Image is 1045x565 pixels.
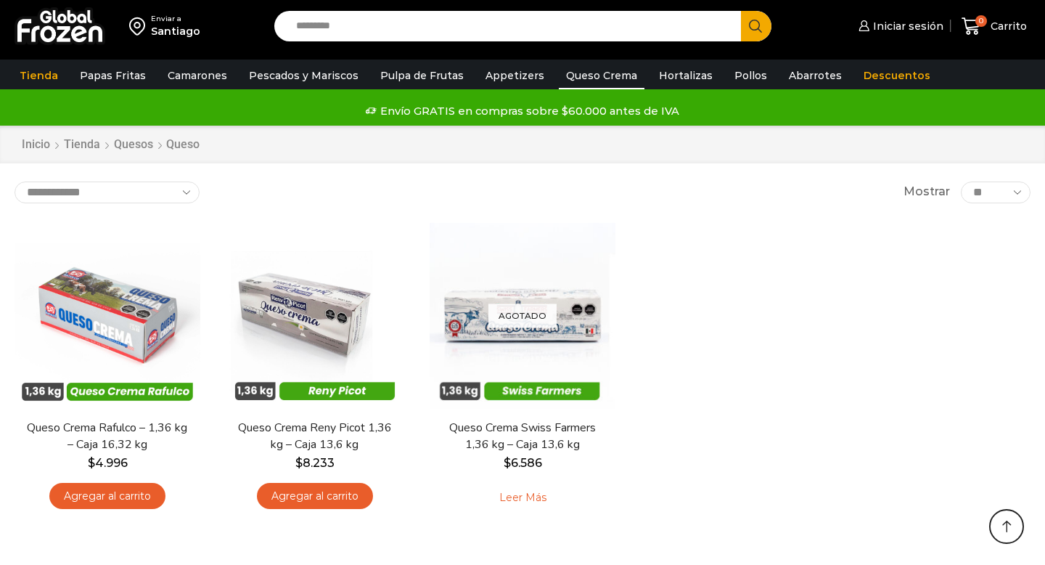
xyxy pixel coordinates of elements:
a: Quesos [113,137,154,153]
span: 0 [975,15,987,27]
a: Camarones [160,62,234,89]
bdi: 6.586 [504,456,542,470]
a: Queso Crema Reny Picot 1,36 kg – Caja 13,6 kg [231,420,398,453]
select: Pedido de la tienda [15,182,200,203]
div: Enviar a [151,14,200,24]
a: Pulpa de Frutas [373,62,471,89]
a: Pollos [727,62,774,89]
bdi: 8.233 [295,456,335,470]
a: Tienda [63,137,101,153]
a: Agregar al carrito: “Queso Crema Reny Picot 1,36 kg - Caja 13,6 kg” [257,483,373,510]
a: Iniciar sesión [855,12,943,41]
a: Abarrotes [782,62,849,89]
span: Iniciar sesión [869,19,943,33]
a: 0 Carrito [958,9,1030,44]
a: Queso Crema Rafulco – 1,36 kg – Caja 16,32 kg [24,420,191,453]
span: Carrito [987,19,1027,33]
a: Leé más sobre “Queso Crema Swiss Farmers 1,36 kg - Caja 13,6 kg” [477,483,569,513]
button: Search button [741,11,771,41]
a: Inicio [21,137,51,153]
a: Appetizers [478,62,552,89]
a: Papas Fritas [73,62,153,89]
nav: Breadcrumb [21,137,200,153]
a: Descuentos [856,62,938,89]
h1: Queso [166,137,200,151]
a: Agregar al carrito: “Queso Crema Rafulco - 1,36 kg - Caja 16,32 kg” [49,483,165,510]
a: Pescados y Mariscos [242,62,366,89]
a: Tienda [12,62,65,89]
span: $ [88,456,95,470]
a: Queso Crema Swiss Farmers 1,36 kg – Caja 13,6 kg [439,420,606,453]
a: Queso Crema [559,62,644,89]
span: Mostrar [903,184,950,200]
img: address-field-icon.svg [129,14,151,38]
p: Agotado [488,304,557,328]
a: Hortalizas [652,62,720,89]
bdi: 4.996 [88,456,128,470]
div: Santiago [151,24,200,38]
span: $ [295,456,303,470]
span: $ [504,456,511,470]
